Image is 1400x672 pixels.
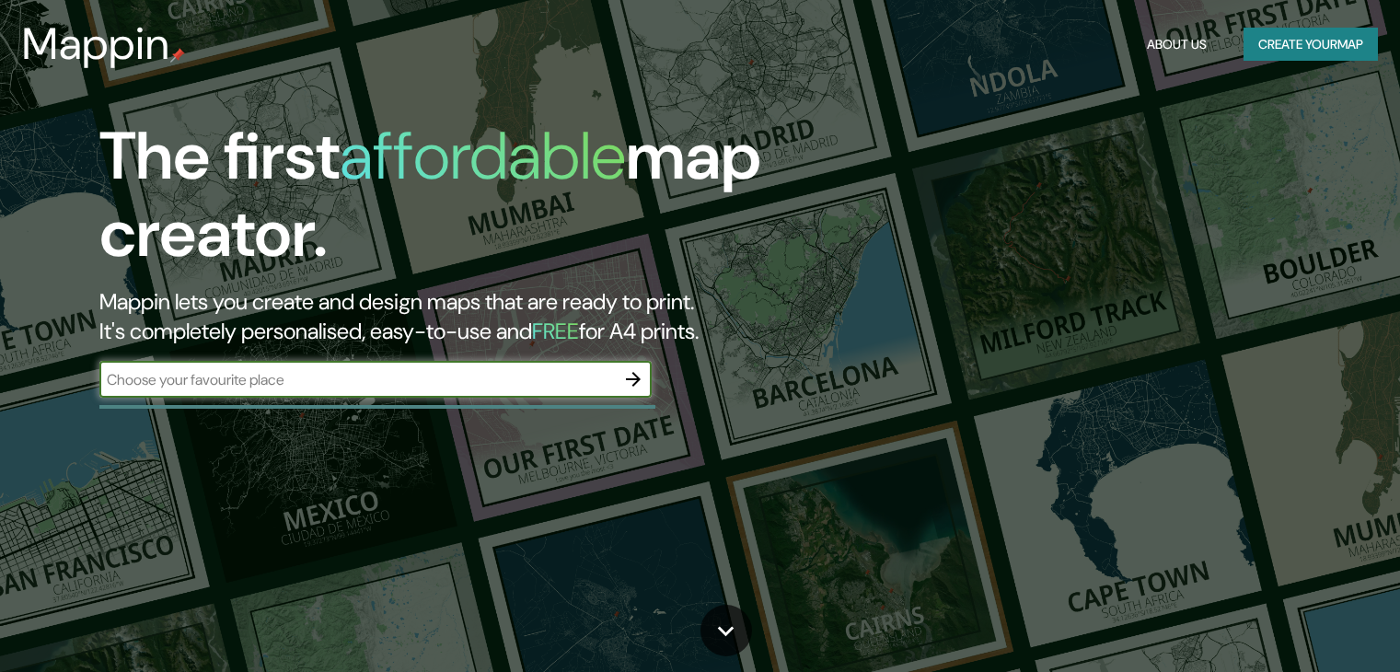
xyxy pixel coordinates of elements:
h3: Mappin [22,18,170,70]
button: Create yourmap [1244,28,1378,62]
h2: Mappin lets you create and design maps that are ready to print. It's completely personalised, eas... [99,287,800,346]
h1: The first map creator. [99,118,800,287]
img: mappin-pin [170,48,185,63]
h1: affordable [340,113,626,199]
button: About Us [1140,28,1214,62]
input: Choose your favourite place [99,369,615,390]
h5: FREE [532,317,579,345]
